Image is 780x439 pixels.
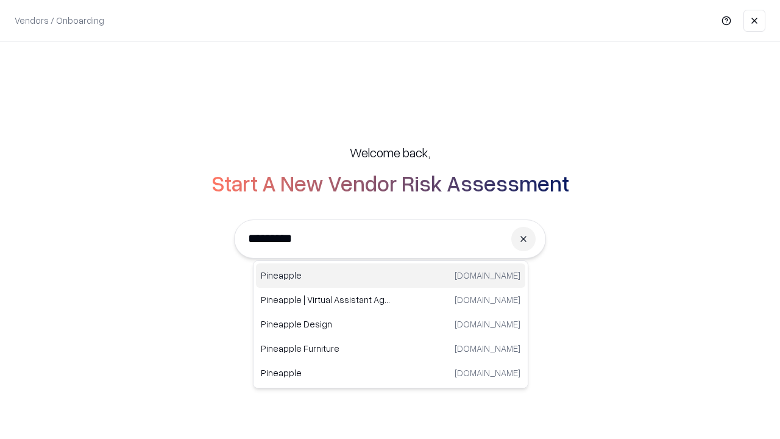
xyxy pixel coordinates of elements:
[455,342,520,355] p: [DOMAIN_NAME]
[253,260,528,388] div: Suggestions
[455,269,520,282] p: [DOMAIN_NAME]
[261,366,391,379] p: Pineapple
[261,293,391,306] p: Pineapple | Virtual Assistant Agency
[455,366,520,379] p: [DOMAIN_NAME]
[15,14,104,27] p: Vendors / Onboarding
[455,318,520,330] p: [DOMAIN_NAME]
[261,342,391,355] p: Pineapple Furniture
[261,269,391,282] p: Pineapple
[350,144,430,161] h5: Welcome back,
[211,171,569,195] h2: Start A New Vendor Risk Assessment
[261,318,391,330] p: Pineapple Design
[455,293,520,306] p: [DOMAIN_NAME]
